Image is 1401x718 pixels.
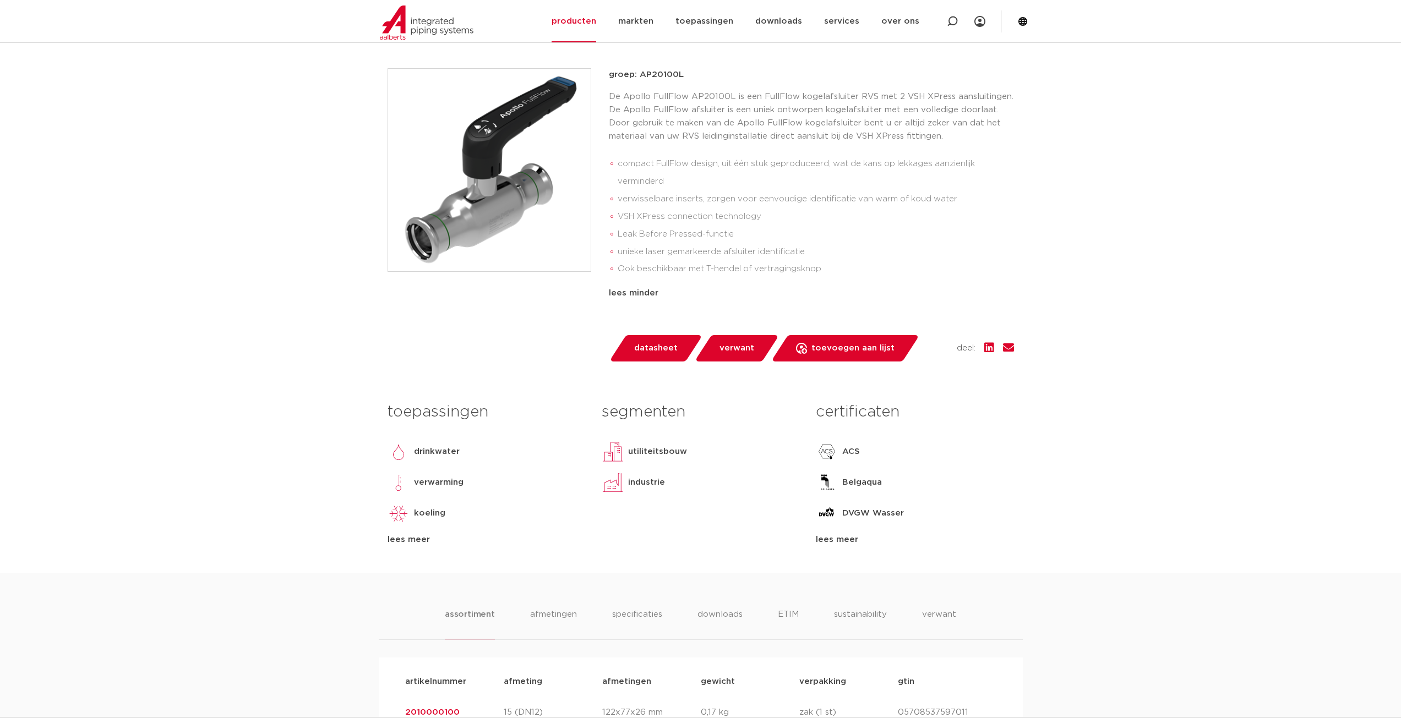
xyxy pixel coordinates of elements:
[842,507,904,520] p: DVGW Wasser
[697,608,743,639] li: downloads
[388,441,410,463] img: drinkwater
[957,342,975,355] span: deel:
[602,675,701,688] p: afmetingen
[504,675,602,688] p: afmeting
[811,339,895,357] span: toevoegen aan lijst
[405,708,460,716] a: 2010000100
[609,68,1014,81] p: groep: AP20100L
[816,533,1013,546] div: lees meer
[530,608,577,639] li: afmetingen
[602,441,624,463] img: utiliteitsbouw
[618,226,1014,243] li: Leak Before Pressed-functie
[816,401,1013,423] h3: certificaten
[612,608,662,639] li: specificaties
[609,90,1014,143] p: De Apollo FullFlow AP20100L is een FullFlow kogelafsluiter RVS met 2 VSH XPress aansluitingen. De...
[701,675,799,688] p: gewicht
[799,675,898,688] p: verpakking
[816,502,838,524] img: DVGW Wasser
[388,533,585,546] div: lees meer
[618,155,1014,190] li: compact FullFlow design, uit één stuk geproduceerd, wat de kans op lekkages aanzienlijk verminderd
[634,339,678,357] span: datasheet
[719,339,754,357] span: verwant
[694,335,779,361] a: verwant
[618,243,1014,261] li: unieke laser gemarkeerde afsluiter identificatie
[414,507,445,520] p: koeling
[842,445,860,458] p: ACS
[609,335,702,361] a: datasheet
[405,675,504,688] p: artikelnummer
[388,401,585,423] h3: toepassingen
[618,190,1014,208] li: verwisselbare inserts, zorgen voor eenvoudige identificatie van warm of koud water
[842,476,882,489] p: Belgaqua
[414,476,464,489] p: verwarming
[618,260,1014,278] li: Ook beschikbaar met T-hendel of vertragingsknop
[778,608,799,639] li: ETIM
[609,287,1014,300] div: lees minder
[898,675,996,688] p: gtin
[816,472,838,494] img: Belgaqua
[834,608,887,639] li: sustainability
[388,472,410,494] img: verwarming
[445,608,495,639] li: assortiment
[922,608,956,639] li: verwant
[414,445,460,458] p: drinkwater
[388,69,591,271] img: Product Image for Apollo FullFlow RVS kogelafsluiter L-hendel (2 x press)
[618,208,1014,226] li: VSH XPress connection technology
[628,476,665,489] p: industrie
[602,401,799,423] h3: segmenten
[388,502,410,524] img: koeling
[816,441,838,463] img: ACS
[628,445,687,458] p: utiliteitsbouw
[602,472,624,494] img: industrie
